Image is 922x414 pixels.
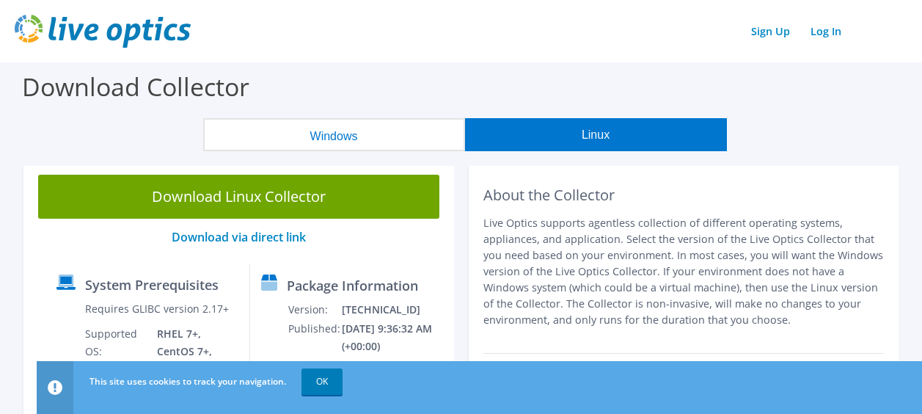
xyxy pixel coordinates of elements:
label: Package Information [287,278,418,293]
a: Log In [803,21,849,42]
span: This site uses cookies to track your navigation. [89,375,286,388]
td: [TECHNICAL_ID] [341,300,447,319]
td: Size: [288,356,341,375]
button: Windows [203,118,465,151]
img: live_optics_svg.svg [15,15,191,48]
td: Published: [288,319,341,356]
label: Download Collector [22,70,249,103]
label: System Prerequisites [85,277,219,292]
td: [DATE] 9:36:32 AM (+00:00) [341,319,447,356]
button: Linux [465,118,727,151]
a: Download Linux Collector [38,175,439,219]
a: Sign Up [744,21,797,42]
label: Requires GLIBC version 2.17+ [85,302,229,316]
a: Download via direct link [172,229,306,245]
p: Live Optics supports agentless collection of different operating systems, appliances, and applica... [483,215,885,328]
td: 4.2 MB [341,356,447,375]
a: OK [301,368,343,395]
td: Supported OS: [84,324,156,414]
td: RHEL 7+, CentOS 7+, SLES 12-SP5+, Debian 8+, Ubuntu 14.04+ [156,324,238,414]
td: Version: [288,300,341,319]
h2: About the Collector [483,186,885,204]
